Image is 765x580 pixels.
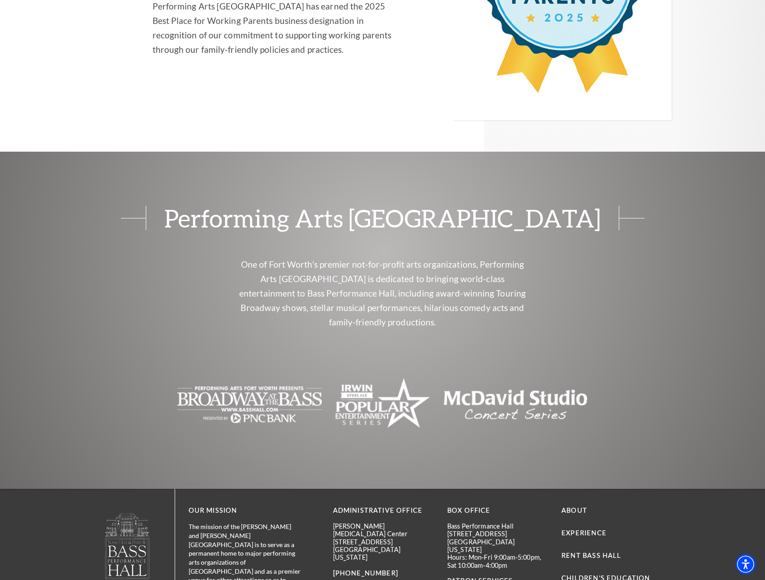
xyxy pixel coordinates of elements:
p: [GEOGRAPHIC_DATA][US_STATE] [333,546,434,561]
p: Hours: Mon-Fri 9:00am-5:00pm, Sat 10:00am-4:00pm [447,553,548,569]
p: [STREET_ADDRESS] [333,538,434,546]
a: Rent Bass Hall [561,552,621,559]
p: [PHONE_NUMBER] [333,568,434,579]
p: Administrative Office [333,505,434,516]
a: The image is blank or empty. - open in a new tab [177,398,322,408]
p: OUR MISSION [189,505,301,516]
img: Text logo for "McDavid Studio Concert Series" in a clean, modern font. [443,378,588,432]
p: One of Fort Worth’s premier not-for-profit arts organizations, Performing Arts [GEOGRAPHIC_DATA] ... [236,257,529,329]
img: owned and operated by Performing Arts Fort Worth, A NOT-FOR-PROFIT 501(C)3 ORGANIZATION [104,513,150,579]
span: Performing Arts [GEOGRAPHIC_DATA] [146,206,619,230]
p: [GEOGRAPHIC_DATA][US_STATE] [447,538,548,554]
img: The image is completely blank with no visible content. [335,375,430,435]
p: [PERSON_NAME][MEDICAL_DATA] Center [333,522,434,538]
a: Experience [561,529,607,537]
p: [STREET_ADDRESS] [447,530,548,538]
p: BOX OFFICE [447,505,548,516]
img: The image is blank or empty. [177,378,322,432]
a: Text logo for "McDavid Studio Concert Series" in a clean, modern font. - open in a new tab [443,398,588,408]
div: Accessibility Menu [736,554,756,574]
a: The image is completely blank with no visible content. - open in a new tab [335,398,430,408]
p: Bass Performance Hall [447,522,548,530]
a: About [561,506,587,514]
